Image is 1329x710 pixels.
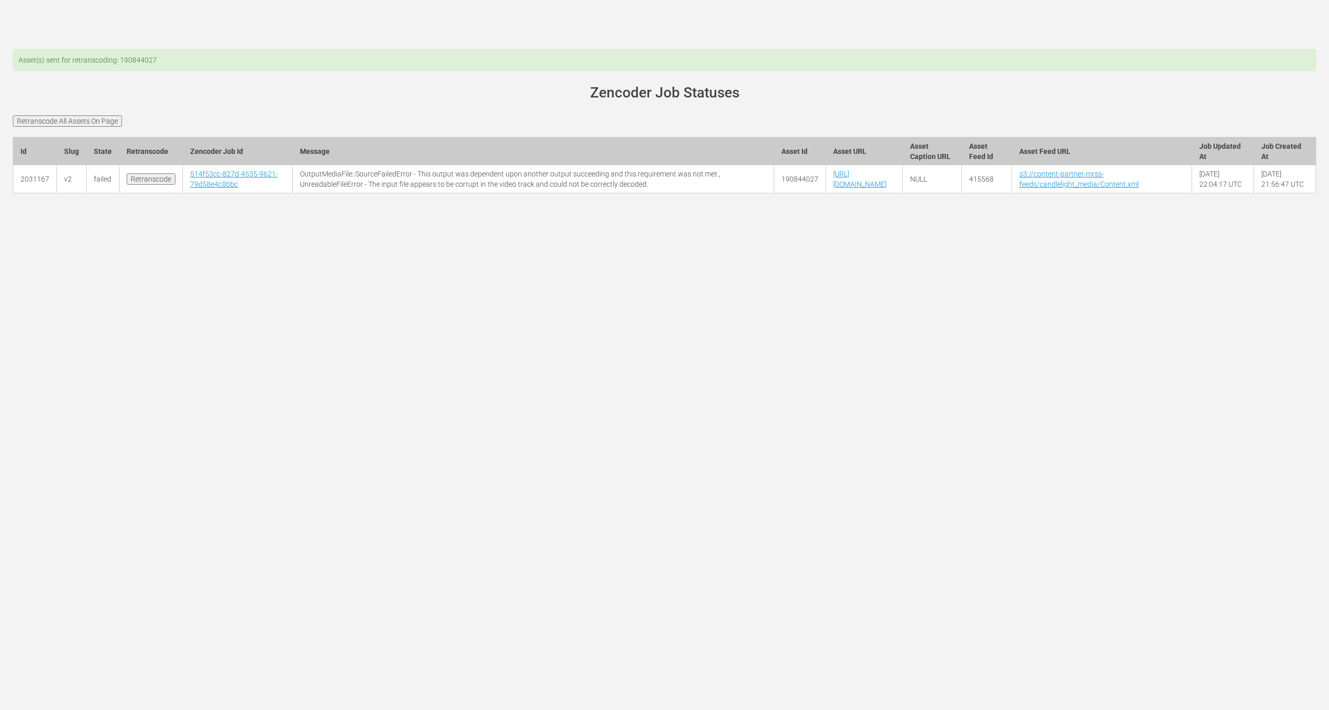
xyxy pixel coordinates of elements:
h1: Zencoder Job Statuses [27,85,1302,101]
th: Asset Feed Id [962,137,1012,165]
th: Retranscode [119,137,183,165]
a: 514f53cc-827d-4535-9621-79d58e4c8bbc [190,170,278,188]
td: 2031167 [13,165,57,193]
div: Asset(s) sent for retranscoding: 190844027 [13,49,1316,71]
input: Retranscode All Assets On Page [13,115,122,127]
th: Asset URL [825,137,902,165]
td: 415568 [962,165,1012,193]
th: Job Created At [1254,137,1316,165]
th: Asset Id [774,137,825,165]
td: [DATE] 22:04:17 UTC [1192,165,1254,193]
th: Zencoder Job Id [183,137,293,165]
a: s3://content-partner-mrss-feeds/candlelight_media/Content.xml [1019,170,1139,188]
th: Message [293,137,774,165]
th: Slug [57,137,87,165]
input: Retranscode [127,173,175,185]
td: OutputMediaFile::SourceFailedError - This output was dependent upon another output succeeding and... [293,165,774,193]
th: Asset Feed URL [1012,137,1192,165]
a: [URL][DOMAIN_NAME] [833,170,887,188]
td: v2 [57,165,87,193]
td: 190844027 [774,165,825,193]
td: NULL [902,165,962,193]
td: failed [87,165,119,193]
th: Asset Caption URL [902,137,962,165]
td: [DATE] 21:56:47 UTC [1254,165,1316,193]
th: State [87,137,119,165]
th: Id [13,137,57,165]
th: Job Updated At [1192,137,1254,165]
